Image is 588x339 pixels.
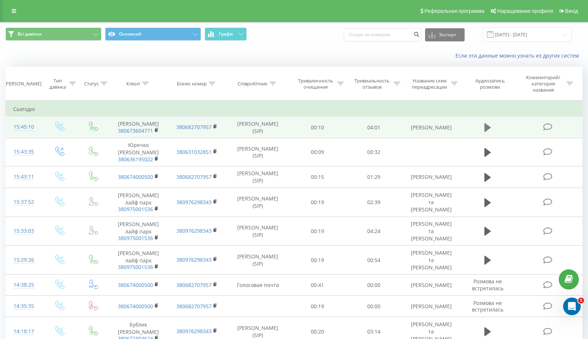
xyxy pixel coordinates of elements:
font: Название схем переадресации [412,77,447,90]
font: 00:19 [311,199,324,206]
a: 380976298343 [176,256,212,263]
font: Сьогодні [13,106,35,113]
font: [PERSON_NAME] [411,124,452,131]
font: 1 [580,298,583,303]
font: [PERSON_NAME] [4,80,41,87]
font: 380682707957 [176,124,212,130]
a: 380631032851 [176,148,212,155]
button: Экспорт [425,28,465,41]
font: 03:14 [367,328,380,335]
a: 380976298343 [176,328,212,335]
font: [PERSON_NAME] [118,121,159,128]
a: 380674000500 [118,281,153,288]
font: 04:24 [367,228,380,235]
button: Графік [205,27,247,41]
font: Юречко [PERSON_NAME] [118,142,159,156]
font: [PERSON_NAME] лайф парк [118,192,159,206]
font: [PERSON_NAME] та [PERSON_NAME] [411,249,452,271]
font: 15:43:11 [14,173,34,180]
font: Голосовая почта [237,281,279,288]
font: Статус [84,80,99,87]
a: 380682707957 [176,303,212,310]
font: [PERSON_NAME] [411,174,452,181]
font: 15:45:10 [14,123,34,130]
font: Тип дзвінка [49,77,66,90]
font: Бублик [PERSON_NAME] [118,321,159,335]
font: Триваличность очищения [298,77,333,90]
font: Наращивание профиля [497,8,553,14]
font: [PERSON_NAME] лайф парк [118,221,159,235]
font: 01:29 [367,174,380,181]
font: 00:00 [367,281,380,288]
font: [PERSON_NAME] (SIP) [237,120,278,135]
font: 15:33:03 [14,227,34,234]
font: Графік [219,31,233,37]
iframe: Интерком-чат в режиме реального времени [563,298,581,315]
font: Тривиальность отзывов [354,77,390,90]
a: 380682707957 [176,281,212,288]
font: 14:18:17 [14,328,34,335]
font: 00:19 [311,228,324,235]
a: 380975001536 [118,264,153,270]
font: Клієнт [126,80,140,87]
font: Комментарий/категория названия [526,74,560,93]
font: 14:38:25 [14,281,34,288]
button: Основний [105,27,201,41]
font: Экспорт [439,32,456,38]
font: [PERSON_NAME] та [PERSON_NAME] [411,220,452,242]
font: 15:37:52 [14,198,34,205]
font: 14:35:35 [14,302,34,309]
font: 04:01 [367,124,380,131]
a: 380975001536 [118,206,153,213]
a: 380674000500 [118,173,153,180]
a: 380673604771 [118,127,153,134]
font: 00:54 [367,257,380,264]
font: Розмова не встретилась [472,278,503,291]
font: Розмова не встретилась [472,299,503,313]
a: 380636195022 [118,156,153,163]
a: Если эти данные можно узнать из других систем [455,52,583,59]
font: Аудиозапись розмови [475,77,505,90]
font: 00:19 [311,257,324,264]
font: 00:32 [367,149,380,156]
font: 00:41 [311,281,324,288]
font: [PERSON_NAME] [411,303,452,310]
font: [PERSON_NAME] (SIP) [237,224,278,238]
font: Співробітник [238,80,268,87]
font: 00:00 [367,303,380,310]
font: 02:39 [367,199,380,206]
a: 380975001536 [118,235,153,242]
font: [PERSON_NAME] (SIP) [237,253,278,267]
font: 00:19 [311,303,324,310]
a: 380976298343 [176,227,212,234]
font: [PERSON_NAME] (SIP) [237,145,278,159]
a: 380674000500 [118,303,153,310]
font: 00:10 [311,124,324,131]
font: 15:29:26 [14,256,34,263]
input: Пошук за номером [344,28,421,41]
font: 380976298343 [176,199,212,206]
font: Бізнес номер [177,80,207,87]
font: Основний [119,31,141,37]
font: Реферальная программа [424,8,484,14]
a: 380682707957 [176,173,212,180]
font: 15:43:35 [14,148,34,155]
font: [PERSON_NAME] (SIP) [237,324,278,339]
font: [PERSON_NAME] (SIP) [237,170,278,184]
font: 00:15 [311,174,324,181]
